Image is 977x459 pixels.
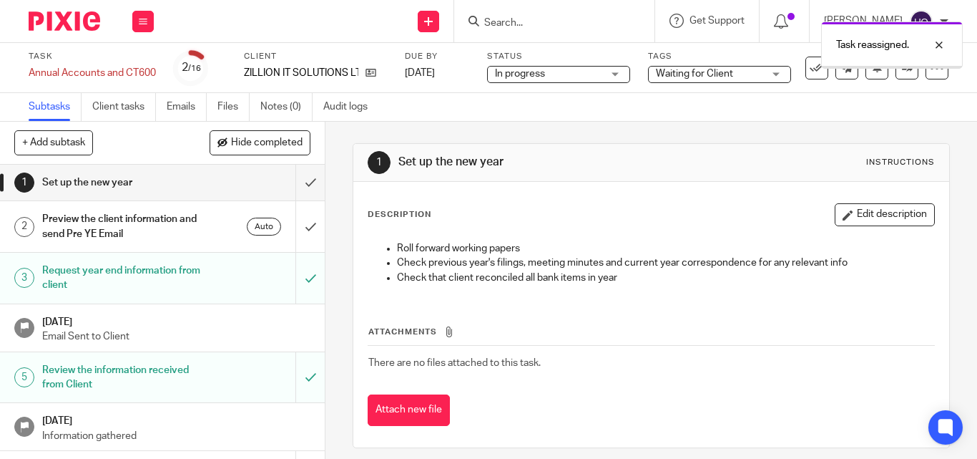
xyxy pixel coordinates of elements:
[29,11,100,31] img: Pixie
[188,64,201,72] small: /16
[244,66,358,80] p: ZILLION IT SOLUTIONS LTD
[836,38,909,52] p: Task reassigned.
[397,271,934,285] p: Check that client reconciled all bank items in year
[42,311,311,329] h1: [DATE]
[42,359,202,396] h1: Review the information received from Client
[42,329,311,344] p: Email Sent to Client
[29,66,156,80] div: Annual Accounts and CT600
[247,218,281,236] div: Auto
[29,93,82,121] a: Subtasks
[495,69,545,79] span: In progress
[92,93,156,121] a: Client tasks
[656,69,733,79] span: Waiting for Client
[866,157,935,168] div: Instructions
[835,203,935,226] button: Edit description
[368,328,437,336] span: Attachments
[14,367,34,387] div: 5
[14,217,34,237] div: 2
[42,208,202,245] h1: Preview the client information and send Pre YE Email
[368,209,431,221] p: Description
[217,93,250,121] a: Files
[260,93,313,121] a: Notes (0)
[398,155,682,170] h1: Set up the new year
[487,51,630,62] label: Status
[42,172,202,193] h1: Set up the new year
[14,130,93,155] button: + Add subtask
[42,429,311,443] p: Information gathered
[405,68,435,78] span: [DATE]
[397,256,934,270] p: Check previous year's filings, meeting minutes and current year correspondence for any relevant info
[231,137,303,149] span: Hide completed
[14,268,34,288] div: 3
[397,241,934,256] p: Roll forward working papers
[182,59,201,76] div: 2
[42,260,202,296] h1: Request year end information from client
[167,93,207,121] a: Emails
[323,93,378,121] a: Audit logs
[210,130,310,155] button: Hide completed
[244,51,387,62] label: Client
[483,17,612,30] input: Search
[368,395,450,427] button: Attach new file
[42,410,311,428] h1: [DATE]
[368,151,391,174] div: 1
[910,10,933,33] img: svg%3E
[29,51,156,62] label: Task
[405,51,469,62] label: Due by
[368,358,541,368] span: There are no files attached to this task.
[14,173,34,193] div: 1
